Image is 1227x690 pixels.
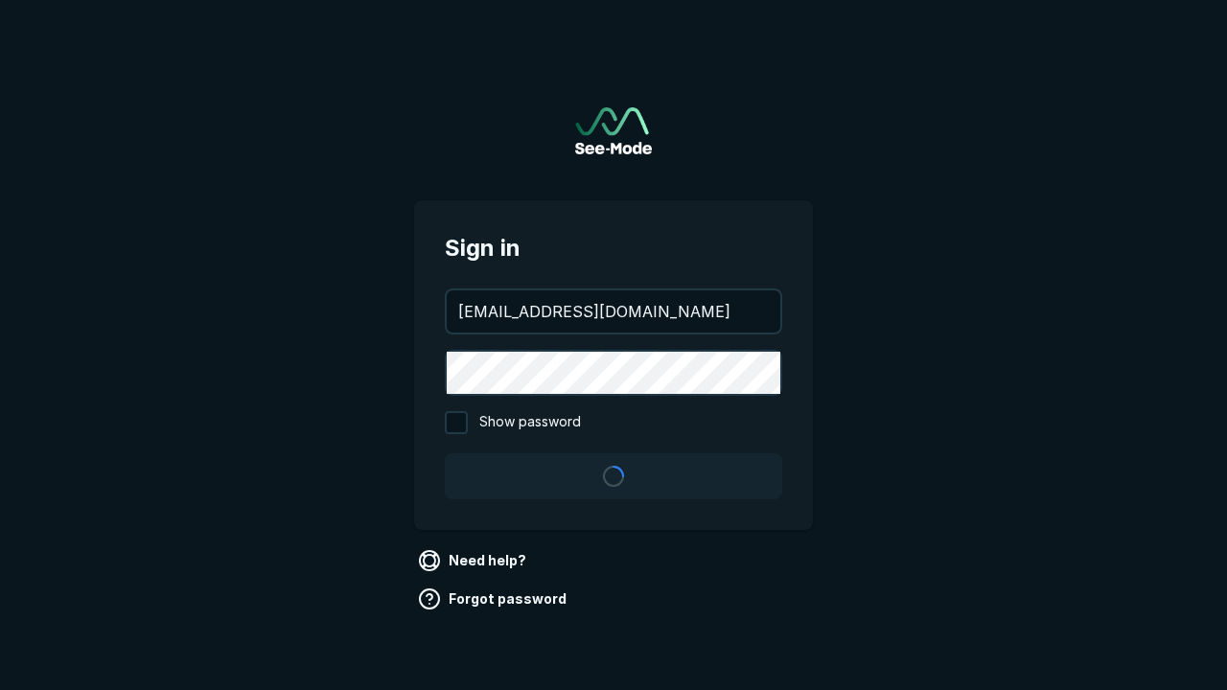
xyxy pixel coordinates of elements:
img: See-Mode Logo [575,107,652,154]
a: Go to sign in [575,107,652,154]
span: Show password [479,411,581,434]
a: Forgot password [414,584,574,614]
a: Need help? [414,545,534,576]
input: your@email.com [447,290,780,333]
span: Sign in [445,231,782,265]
